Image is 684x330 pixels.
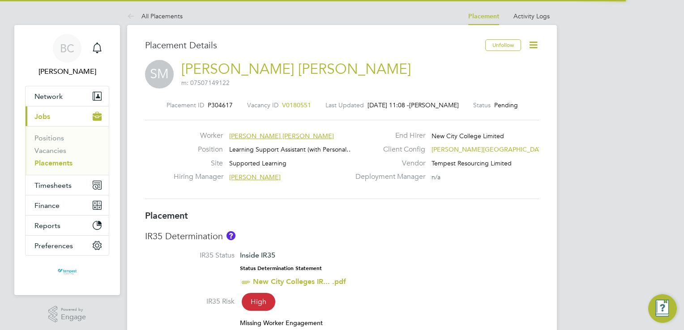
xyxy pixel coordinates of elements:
[473,101,491,109] label: Status
[145,60,174,89] span: SM
[253,277,346,286] a: New City Colleges IR... .pdf
[247,101,278,109] label: Vacancy ID
[432,159,512,167] span: Tempest Resourcing Limited
[48,306,86,323] a: Powered byEngage
[25,66,109,77] span: Becky Crawley
[34,134,64,142] a: Positions
[174,172,223,182] label: Hiring Manager
[350,131,425,140] label: End Hirer
[61,313,86,321] span: Engage
[57,265,77,279] img: tempestresourcing-logo-retina.png
[145,230,539,242] h3: IR35 Determination
[34,92,63,101] span: Network
[513,12,550,20] a: Activity Logs
[34,221,60,230] span: Reports
[409,101,459,109] span: [PERSON_NAME]
[368,101,409,109] span: [DATE] 11:08 -
[34,241,73,250] span: Preferences
[494,101,518,109] span: Pending
[242,293,275,311] span: High
[145,251,235,260] label: IR35 Status
[145,39,479,51] h3: Placement Details
[325,101,364,109] label: Last Updated
[25,265,109,279] a: Go to home page
[60,42,74,54] span: BC
[167,101,204,109] label: Placement ID
[350,172,425,182] label: Deployment Manager
[350,159,425,168] label: Vendor
[229,145,353,153] span: Learning Support Assistant (with Personal…
[127,12,183,20] a: All Placements
[432,173,440,181] span: n/a
[26,106,109,126] button: Jobs
[229,132,334,140] span: [PERSON_NAME] [PERSON_NAME]
[181,60,411,78] a: [PERSON_NAME] [PERSON_NAME]
[26,236,109,255] button: Preferences
[282,101,311,109] span: V0180551
[174,159,223,168] label: Site
[34,201,60,210] span: Finance
[34,146,66,155] a: Vacancies
[26,86,109,106] button: Network
[208,101,233,109] span: P304617
[61,306,86,313] span: Powered by
[145,297,235,306] label: IR35 Risk
[26,195,109,215] button: Finance
[34,112,50,121] span: Jobs
[26,126,109,175] div: Jobs
[25,34,109,77] a: BC[PERSON_NAME]
[145,210,188,221] b: Placement
[240,251,275,259] span: Inside IR35
[34,181,72,190] span: Timesheets
[229,159,286,167] span: Supported Learning
[14,25,120,295] nav: Main navigation
[181,79,230,87] span: m: 07507149122
[485,39,521,51] button: Unfollow
[26,175,109,195] button: Timesheets
[34,159,73,167] a: Placements
[432,145,547,153] span: [PERSON_NAME][GEOGRAPHIC_DATA]
[468,13,499,20] a: Placement
[648,294,677,323] button: Engage Resource Center
[432,132,504,140] span: New City College Limited
[350,145,425,154] label: Client Config
[174,131,223,140] label: Worker
[229,173,281,181] span: [PERSON_NAME]
[240,319,539,327] div: Missing Worker Engagement
[240,265,322,271] strong: Status Determination Statement
[174,145,223,154] label: Position
[26,216,109,235] button: Reports
[227,231,235,240] button: About IR35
